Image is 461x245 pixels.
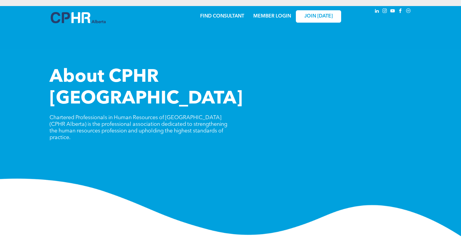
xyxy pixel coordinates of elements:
a: Social network [405,8,412,16]
img: A blue and white logo for cp alberta [51,12,106,23]
a: FIND CONSULTANT [200,14,244,19]
a: linkedin [374,8,380,16]
a: facebook [397,8,404,16]
a: JOIN [DATE] [296,10,341,23]
span: About CPHR [GEOGRAPHIC_DATA] [50,68,243,108]
span: Chartered Professionals in Human Resources of [GEOGRAPHIC_DATA] (CPHR Alberta) is the professiona... [50,115,227,140]
a: MEMBER LOGIN [253,14,291,19]
a: youtube [389,8,396,16]
span: JOIN [DATE] [304,14,333,19]
a: instagram [382,8,388,16]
